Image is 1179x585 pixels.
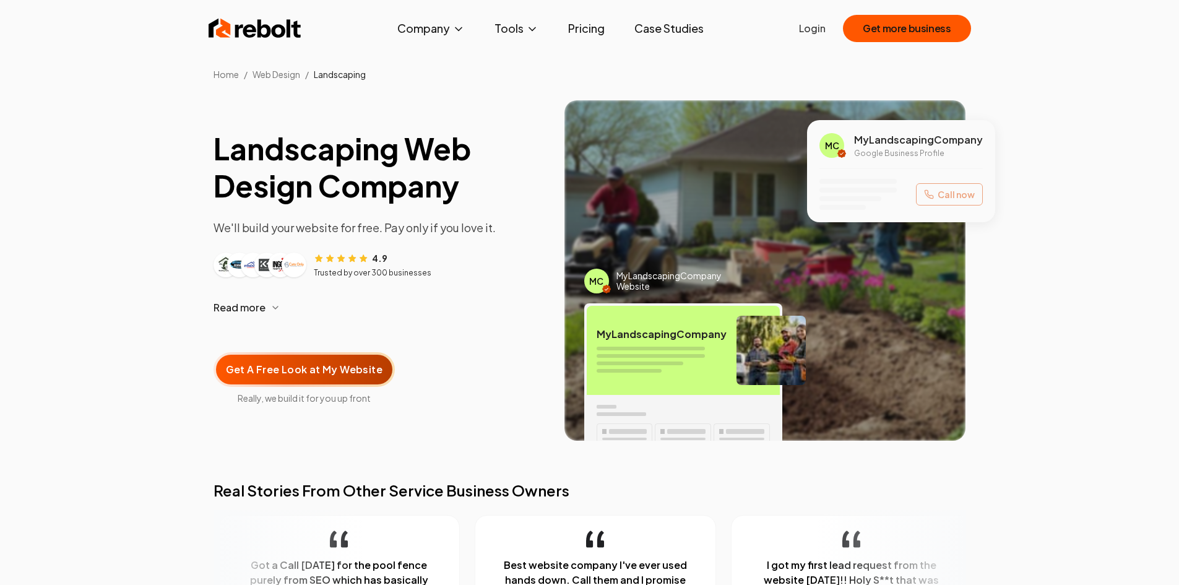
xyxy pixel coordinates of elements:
[194,68,986,80] nav: Breadcrumb
[854,132,983,147] span: My Landscaping Company
[843,15,970,42] button: Get more business
[305,68,309,80] li: /
[597,328,727,340] span: My Landscaping Company
[372,252,387,264] span: 4.9
[799,21,826,36] a: Login
[253,69,300,80] span: Web Design
[314,251,387,264] div: Rating: 4.9 out of 5 stars
[284,255,304,275] img: Customer logo 6
[214,332,395,404] a: Get A Free Look at My WebsiteReally, we build it for you up front
[226,362,383,377] span: Get A Free Look at My Website
[330,531,348,548] img: quotation-mark
[314,69,366,80] span: Landscaping
[387,16,475,41] button: Company
[214,219,545,236] p: We'll build your website for free. Pay only if you love it.
[485,16,548,41] button: Tools
[214,253,306,277] div: Customer logos
[214,392,395,404] span: Really, we build it for you up front
[243,255,263,275] img: Customer logo 3
[244,68,248,80] li: /
[586,531,604,548] img: quotation-mark
[270,255,290,275] img: Customer logo 5
[564,100,966,441] img: Image of completed Landscaping job
[589,275,603,287] span: MC
[616,271,716,292] span: My Landscaping Company Website
[854,149,983,158] p: Google Business Profile
[214,251,545,278] article: Customer reviews
[558,16,615,41] a: Pricing
[214,69,239,80] a: Home
[230,255,249,275] img: Customer logo 2
[216,255,236,275] img: Customer logo 1
[214,293,545,323] button: Read more
[257,255,277,275] img: Customer logo 4
[842,531,860,548] img: quotation-mark
[214,480,966,500] h2: Real Stories From Other Service Business Owners
[825,139,839,152] span: MC
[736,316,806,385] img: Landscaping team
[209,16,301,41] img: Rebolt Logo
[214,130,545,204] h1: Landscaping Web Design Company
[214,352,395,387] button: Get A Free Look at My Website
[314,268,431,278] p: Trusted by over 300 businesses
[214,300,266,315] span: Read more
[624,16,714,41] a: Case Studies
